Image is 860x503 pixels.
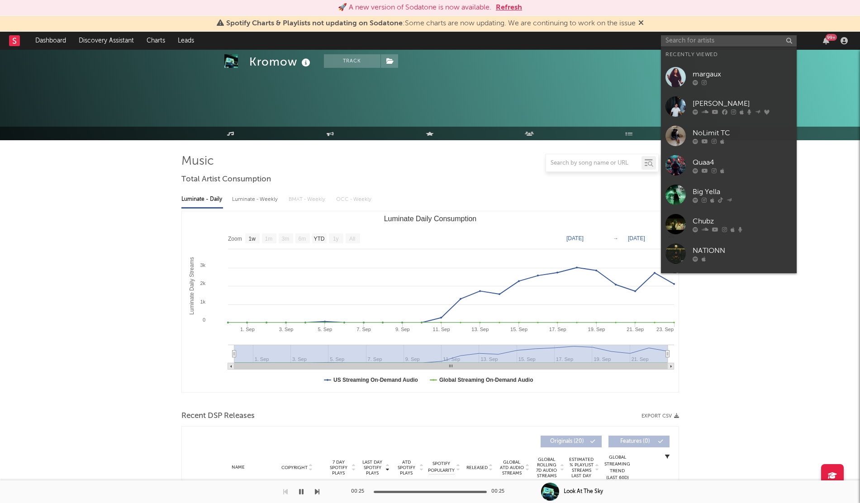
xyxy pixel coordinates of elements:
text: [DATE] [566,235,584,242]
text: 7. Sep [356,327,371,332]
div: Luminate - Weekly [232,192,280,207]
text: 23. Sep [656,327,674,332]
text: 3m [281,236,289,242]
button: Features(0) [608,436,670,447]
text: 6m [298,236,306,242]
button: 99+ [823,37,829,44]
span: Last Day Spotify Plays [361,460,385,476]
a: 22gfay [661,268,797,298]
div: Chubz [693,216,792,227]
text: YTD [314,236,324,242]
text: [DATE] [628,235,645,242]
text: 19. Sep [588,327,605,332]
input: Search by song name or URL [546,160,641,167]
text: → [613,235,618,242]
button: Export CSV [641,413,679,419]
text: 13. Sep [471,327,489,332]
div: [PERSON_NAME] [693,98,792,109]
div: NoLimit TC [693,128,792,138]
svg: Luminate Daily Consumption [182,211,679,392]
text: 3k [200,262,205,268]
text: 17. Sep [549,327,566,332]
div: Quaa4 [693,157,792,168]
button: Track [324,54,380,68]
text: 3. Sep [279,327,293,332]
div: Look At The Sky [564,488,603,496]
div: 🚀 A new version of Sodatone is now available. [338,2,491,13]
text: 1m [265,236,272,242]
text: 1w [248,236,256,242]
a: Dashboard [29,32,72,50]
span: Estimated % Playlist Streams Last Day [569,457,594,479]
text: Luminate Daily Consumption [384,215,476,223]
span: Global Rolling 7D Audio Streams [534,457,559,479]
a: Big Yella [661,180,797,209]
button: Originals(20) [541,436,602,447]
text: 1y [333,236,338,242]
span: Global ATD Audio Streams [499,460,524,476]
text: Zoom [228,236,242,242]
button: Refresh [496,2,522,13]
a: Chubz [661,209,797,239]
text: 1. Sep [240,327,254,332]
div: 99 + [826,34,837,41]
text: 21. Sep [627,327,644,332]
text: 11. Sep [432,327,450,332]
div: Big Yella [693,186,792,197]
text: Luminate Daily Streams [189,257,195,314]
div: Luminate - Daily [181,192,223,207]
a: margaux [661,62,797,92]
span: Spotify Popularity [428,460,455,474]
span: Originals ( 20 ) [546,439,588,444]
text: All [349,236,355,242]
span: Released [466,465,488,470]
span: Total Artist Consumption [181,174,271,185]
text: 9. Sep [395,327,409,332]
span: 7 Day Spotify Plays [327,460,351,476]
text: 2k [200,280,205,286]
div: 00:25 [351,486,369,497]
input: Search for artists [661,35,797,47]
a: NATIONN [661,239,797,268]
a: [PERSON_NAME] [661,92,797,121]
text: 5. Sep [318,327,332,332]
a: NoLimit TC [661,121,797,151]
a: Charts [140,32,171,50]
text: 15. Sep [510,327,527,332]
text: Global Streaming On-Demand Audio [439,377,533,383]
div: Kromow [249,54,313,69]
a: Leads [171,32,200,50]
a: Quaa4 [661,151,797,180]
div: Name [209,464,268,471]
span: Recent DSP Releases [181,411,255,422]
text: 1k [200,299,205,304]
span: Spotify Charts & Playlists not updating on Sodatone [226,20,403,27]
div: NATIONN [693,245,792,256]
span: Copyright [281,465,308,470]
div: Recently Viewed [665,49,792,60]
span: Features ( 0 ) [614,439,656,444]
span: Dismiss [638,20,644,27]
span: : Some charts are now updating. We are continuing to work on the issue [226,20,636,27]
div: Global Streaming Trend (Last 60D) [604,454,631,481]
div: 00:25 [491,486,509,497]
div: margaux [693,69,792,80]
a: Discovery Assistant [72,32,140,50]
text: US Streaming On-Demand Audio [333,377,418,383]
span: ATD Spotify Plays [394,460,418,476]
text: 0 [202,317,205,323]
